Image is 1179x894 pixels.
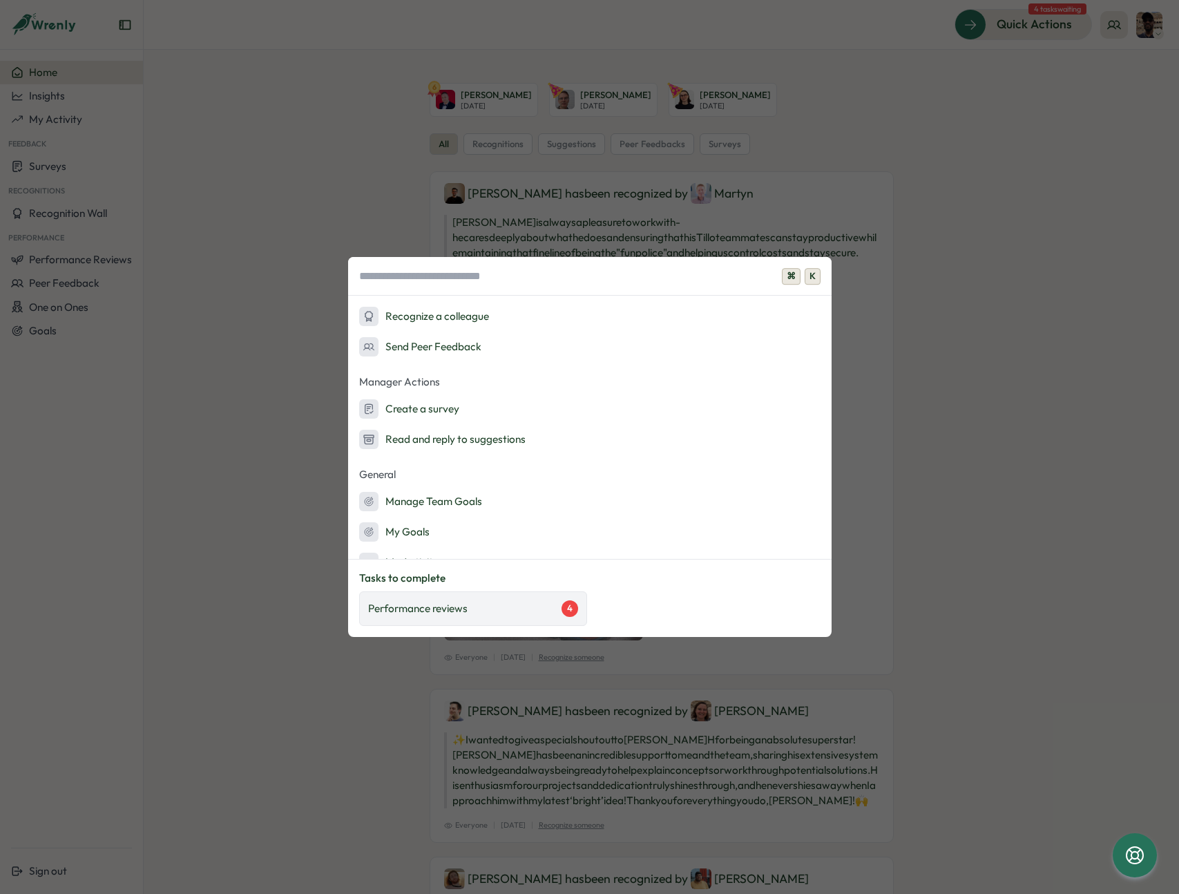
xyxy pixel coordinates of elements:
button: Send Peer Feedback [348,333,832,361]
span: K [805,268,821,285]
div: Create a survey [359,399,459,419]
button: Read and reply to suggestions [348,426,832,453]
button: Recognize a colleague [348,303,832,330]
div: Read and reply to suggestions [359,430,526,449]
div: My Activity [359,553,439,572]
span: ⌘ [782,268,801,285]
button: My Goals [348,518,832,546]
button: Manage Team Goals [348,488,832,515]
p: Manager Actions [348,372,832,392]
p: Tasks to complete [359,571,821,586]
div: 4 [562,600,578,617]
p: General [348,464,832,485]
div: Recognize a colleague [359,307,489,326]
button: My Activity [348,549,832,576]
div: Manage Team Goals [359,492,482,511]
button: Create a survey [348,395,832,423]
p: Performance reviews [368,601,468,616]
div: My Goals [359,522,430,542]
div: Send Peer Feedback [359,337,481,356]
